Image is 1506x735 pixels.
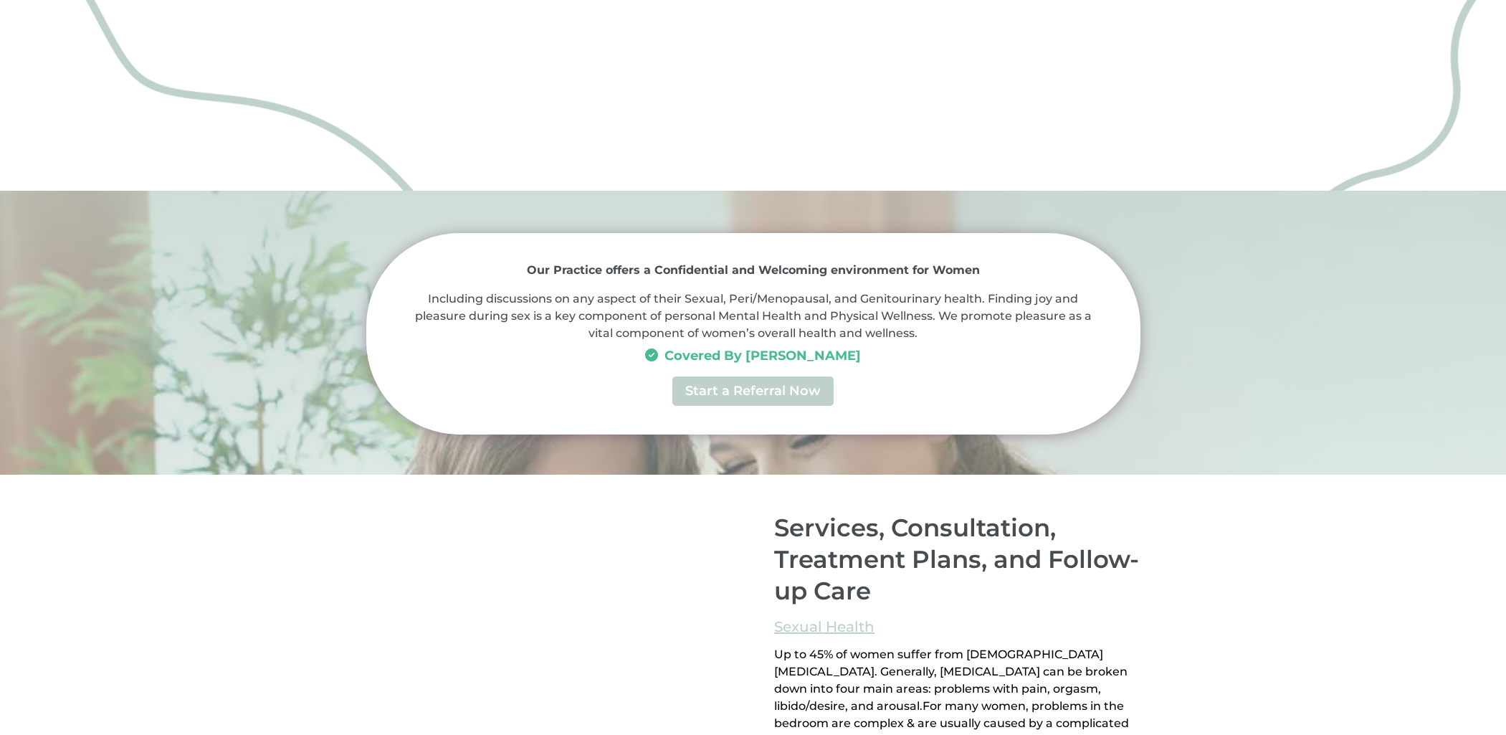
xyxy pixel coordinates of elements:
[409,290,1097,341] p: Including discussions on any aspect of their Sexual, Peri/Menopausal, and Genitourinary health. F...
[774,648,1128,713] span: Up to 45% of women suffer from [DEMOGRAPHIC_DATA] [MEDICAL_DATA]. Generally, [MEDICAL_DATA] can b...
[409,342,1097,369] h3: Covered By [PERSON_NAME]
[774,615,874,639] a: Sexual Health
[527,263,980,277] strong: Our Practice offers a Confidential and Welcoming environment for Women
[774,512,1140,615] h2: Services, Consultation, Treatment Plans, and Follow-up Care
[672,376,834,406] a: Start a Referral Now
